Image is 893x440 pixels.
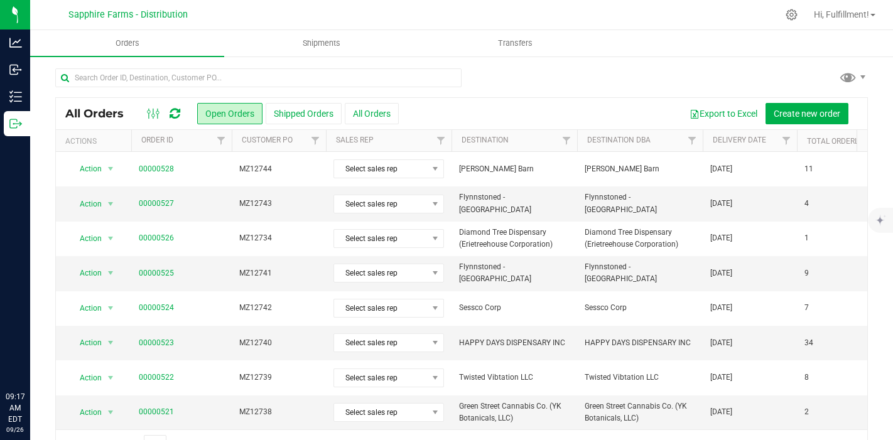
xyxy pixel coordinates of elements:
[481,38,549,49] span: Transfers
[103,160,119,178] span: select
[345,103,399,124] button: All Orders
[710,232,732,244] span: [DATE]
[139,406,174,418] a: 00000521
[814,9,869,19] span: Hi, Fulfillment!
[139,267,174,279] a: 00000525
[587,136,651,144] a: Destination DBA
[9,36,22,49] inline-svg: Analytics
[139,302,174,314] a: 00000524
[99,38,156,49] span: Orders
[585,400,695,424] span: Green Street Cannabis Co. (YK Botanicals, LLC)
[804,267,809,279] span: 9
[556,130,577,151] a: Filter
[710,163,732,175] span: [DATE]
[239,163,318,175] span: MZ12744
[459,337,570,349] span: HAPPY DAYS DISPENSARY INC
[239,337,318,349] span: MZ12740
[141,136,173,144] a: Order ID
[710,337,732,349] span: [DATE]
[30,30,224,56] a: Orders
[55,68,462,87] input: Search Order ID, Destination, Customer PO...
[784,9,799,21] div: Manage settings
[139,198,174,210] a: 00000527
[139,232,174,244] a: 00000526
[103,230,119,247] span: select
[197,103,262,124] button: Open Orders
[334,334,428,351] span: Select sales rep
[462,136,509,144] a: Destination
[139,163,174,175] a: 00000528
[766,103,848,124] button: Create new order
[804,337,813,349] span: 34
[710,406,732,418] span: [DATE]
[713,136,766,144] a: Delivery Date
[103,334,119,351] span: select
[334,160,428,178] span: Select sales rep
[68,299,102,317] span: Action
[804,406,809,418] span: 2
[239,267,318,279] span: MZ12741
[239,198,318,210] span: MZ12743
[585,191,695,215] span: Flynnstoned - [GEOGRAPHIC_DATA]
[68,369,102,387] span: Action
[224,30,418,56] a: Shipments
[459,302,570,314] span: Sessco Corp
[13,340,50,377] iframe: Resource center
[103,299,119,317] span: select
[585,227,695,250] span: Diamond Tree Dispensary (Erietreehouse Corporation)
[459,227,570,250] span: Diamond Tree Dispensary (Erietreehouse Corporation)
[139,372,174,384] a: 00000522
[585,302,695,314] span: Sessco Corp
[459,191,570,215] span: Flynnstoned - [GEOGRAPHIC_DATA]
[710,198,732,210] span: [DATE]
[459,372,570,384] span: Twisted Vibtation LLC
[804,372,809,384] span: 8
[68,334,102,351] span: Action
[211,130,232,151] a: Filter
[334,230,428,247] span: Select sales rep
[334,195,428,213] span: Select sales rep
[68,160,102,178] span: Action
[103,264,119,282] span: select
[710,267,732,279] span: [DATE]
[239,372,318,384] span: MZ12739
[68,264,102,282] span: Action
[804,232,809,244] span: 1
[266,103,342,124] button: Shipped Orders
[336,136,374,144] a: Sales Rep
[774,109,840,119] span: Create new order
[286,38,357,49] span: Shipments
[431,130,452,151] a: Filter
[459,400,570,424] span: Green Street Cannabis Co. (YK Botanicals, LLC)
[9,90,22,103] inline-svg: Inventory
[585,163,695,175] span: [PERSON_NAME] Barn
[305,130,326,151] a: Filter
[776,130,797,151] a: Filter
[68,230,102,247] span: Action
[710,302,732,314] span: [DATE]
[585,372,695,384] span: Twisted Vibtation LLC
[139,337,174,349] a: 00000523
[9,117,22,130] inline-svg: Outbound
[334,404,428,421] span: Select sales rep
[239,232,318,244] span: MZ12734
[103,404,119,421] span: select
[807,137,875,146] a: Total Orderlines
[585,337,695,349] span: HAPPY DAYS DISPENSARY INC
[710,372,732,384] span: [DATE]
[65,107,136,121] span: All Orders
[103,195,119,213] span: select
[65,137,126,146] div: Actions
[804,163,813,175] span: 11
[334,264,428,282] span: Select sales rep
[9,63,22,76] inline-svg: Inbound
[6,391,24,425] p: 09:17 AM EDT
[459,261,570,285] span: Flynnstoned - [GEOGRAPHIC_DATA]
[334,369,428,387] span: Select sales rep
[6,425,24,434] p: 09/26
[242,136,293,144] a: Customer PO
[682,130,703,151] a: Filter
[68,404,102,421] span: Action
[239,302,318,314] span: MZ12742
[804,198,809,210] span: 4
